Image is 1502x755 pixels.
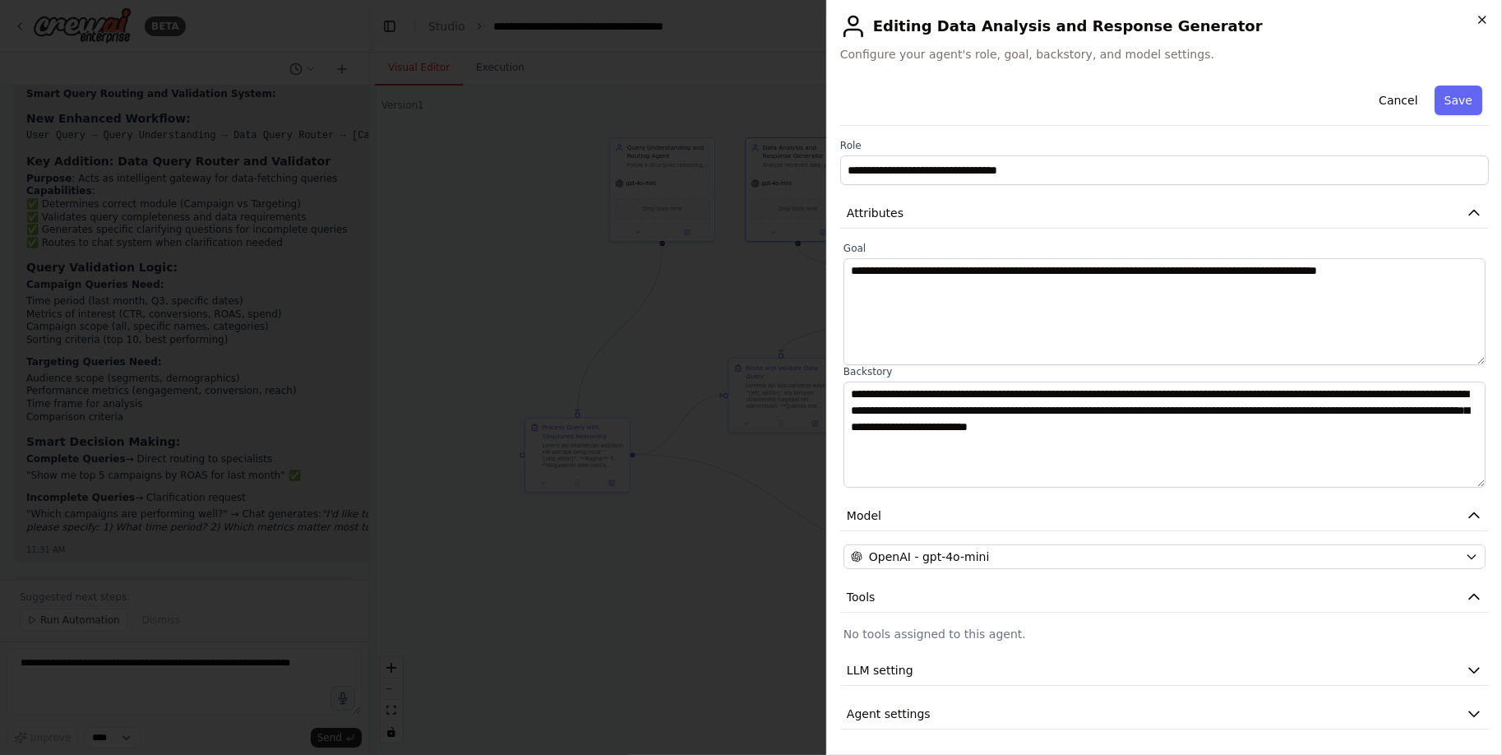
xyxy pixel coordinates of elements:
button: Agent settings [840,699,1489,730]
span: Model [847,507,881,524]
button: LLM setting [840,655,1489,686]
label: Role [840,139,1489,152]
button: Attributes [840,198,1489,229]
span: OpenAI - gpt-4o-mini [869,549,989,565]
span: LLM setting [847,662,913,679]
button: Cancel [1369,86,1427,115]
span: Agent settings [847,706,931,722]
span: Configure your agent's role, goal, backstory, and model settings. [840,46,1489,63]
button: Save [1435,86,1482,115]
h2: Editing Data Analysis and Response Generator [840,13,1489,39]
label: Goal [843,242,1486,255]
label: Backstory [843,365,1486,378]
span: Tools [847,589,876,605]
p: No tools assigned to this agent. [843,626,1486,642]
button: Model [840,501,1489,531]
button: Tools [840,582,1489,613]
span: Attributes [847,205,904,221]
button: OpenAI - gpt-4o-mini [843,544,1486,569]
